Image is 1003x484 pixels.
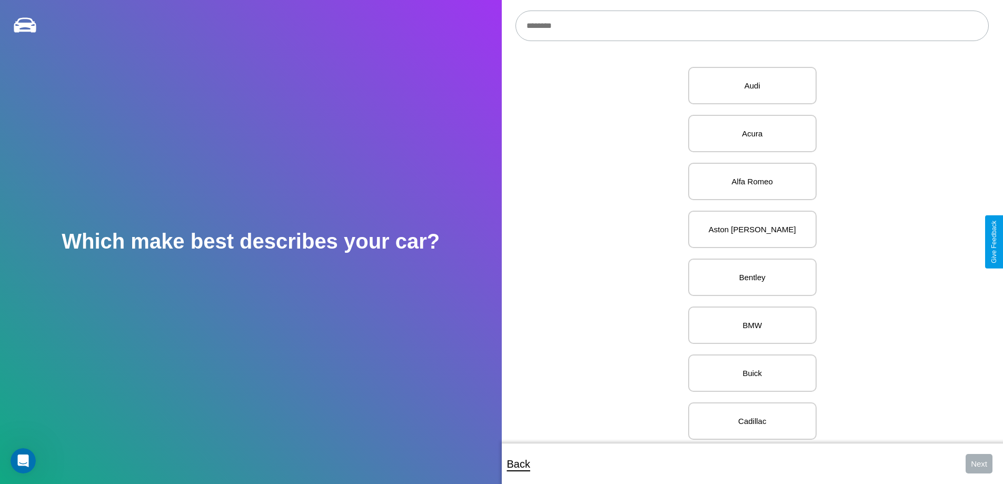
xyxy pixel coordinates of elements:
[700,414,805,428] p: Cadillac
[700,174,805,189] p: Alfa Romeo
[966,454,992,473] button: Next
[990,221,998,263] div: Give Feedback
[700,78,805,93] p: Audi
[11,448,36,473] iframe: Intercom live chat
[700,270,805,284] p: Bentley
[700,366,805,380] p: Buick
[700,126,805,141] p: Acura
[700,222,805,236] p: Aston [PERSON_NAME]
[62,230,440,253] h2: Which make best describes your car?
[507,455,530,473] p: Back
[700,318,805,332] p: BMW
